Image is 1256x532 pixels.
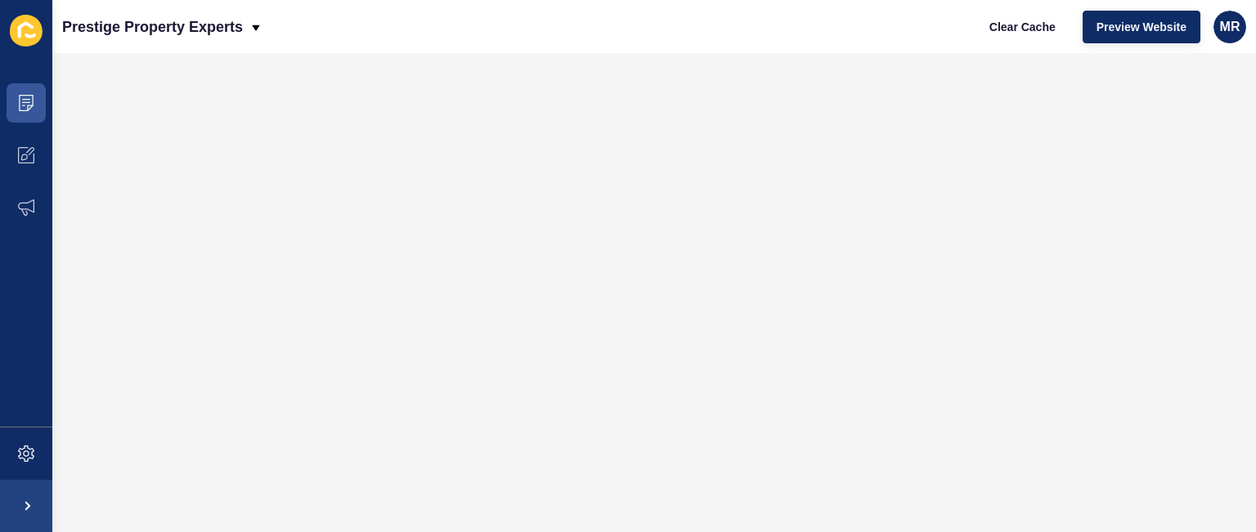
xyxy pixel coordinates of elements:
[989,19,1056,35] span: Clear Cache
[1097,19,1186,35] span: Preview Website
[1083,11,1200,43] button: Preview Website
[62,7,243,47] p: Prestige Property Experts
[1220,19,1240,35] span: MR
[976,11,1070,43] button: Clear Cache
